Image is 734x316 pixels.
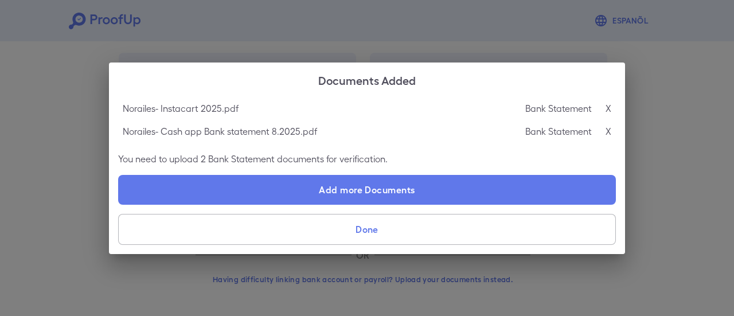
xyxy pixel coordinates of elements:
p: X [606,124,611,138]
p: X [606,102,611,115]
p: You need to upload 2 Bank Statement documents for verification. [118,152,616,166]
p: Norailes- Cash app Bank statement 8.2025.pdf [123,124,317,138]
button: Done [118,214,616,245]
h2: Documents Added [109,63,625,97]
p: Bank Statement [525,124,592,138]
p: Norailes- Instacart 2025.pdf [123,102,239,115]
p: Bank Statement [525,102,592,115]
label: Add more Documents [118,175,616,205]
